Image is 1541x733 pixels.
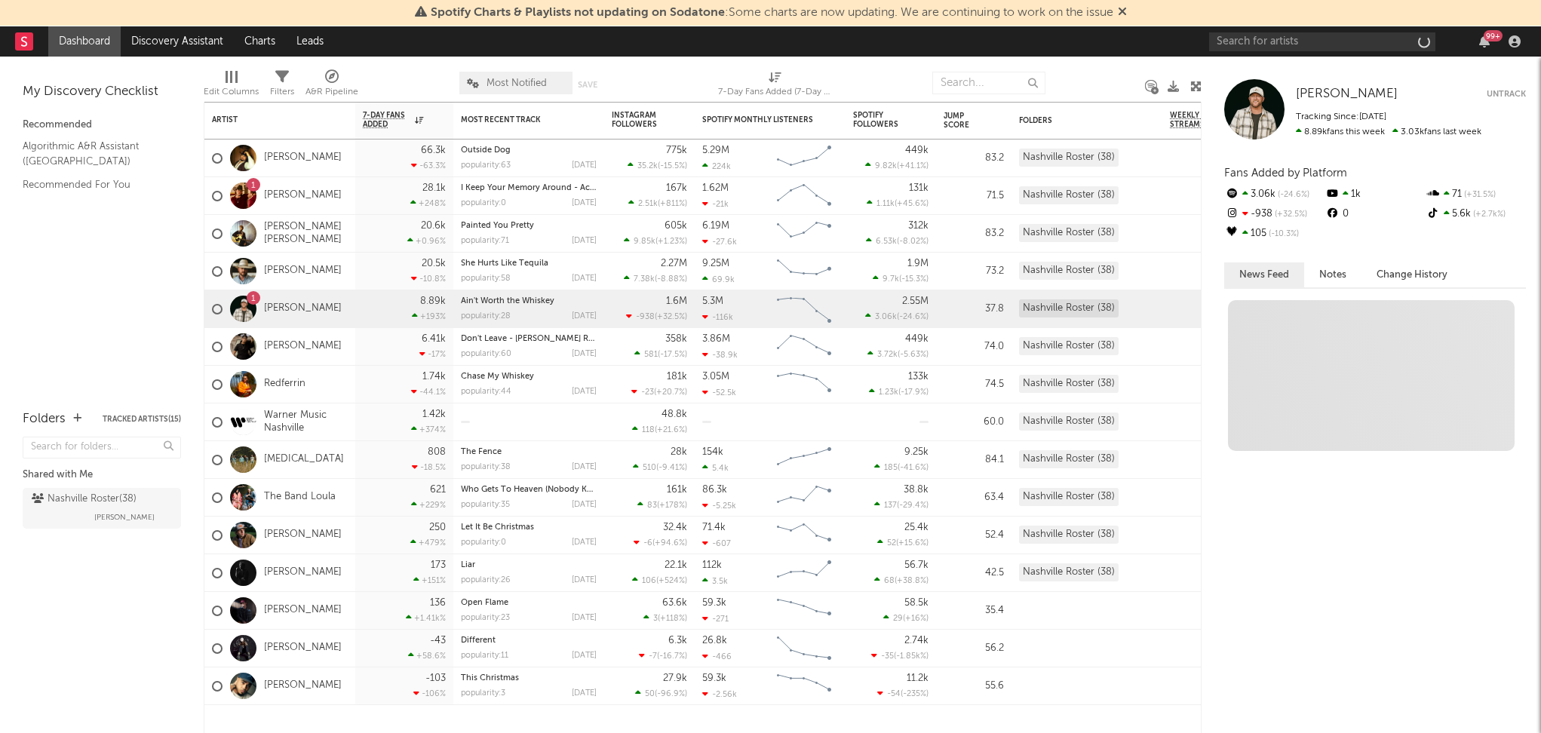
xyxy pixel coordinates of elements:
[461,146,511,155] a: Outside Dog
[628,161,687,170] div: ( )
[421,221,446,231] div: 20.6k
[461,222,597,230] div: Painted You Pretty
[634,275,655,284] span: 7.38k
[461,538,506,547] div: popularity: 0
[632,575,687,585] div: ( )
[666,183,687,193] div: 167k
[702,447,723,457] div: 154k
[461,274,511,283] div: popularity: 58
[770,215,838,253] svg: Chart title
[642,426,655,434] span: 118
[461,636,496,645] a: Different
[1170,111,1223,129] span: Weekly US Streams
[944,225,1004,243] div: 83.2
[897,577,926,585] span: +38.8 %
[876,200,895,208] span: 1.11k
[658,238,685,246] span: +1.23 %
[657,313,685,321] span: +32.5 %
[638,200,658,208] span: 2.51k
[461,184,614,192] a: I Keep Your Memory Around - Acoustic
[1019,375,1119,393] div: Nashville Roster (38)
[1224,185,1325,204] div: 3.06k
[461,486,610,494] a: Who Gets To Heaven (Nobody Knows)
[642,577,656,585] span: 106
[264,265,342,278] a: [PERSON_NAME]
[1296,127,1385,136] span: 8.89k fans this week
[1019,563,1119,581] div: Nashville Roster (38)
[665,334,687,344] div: 358k
[23,116,181,134] div: Recommended
[905,146,929,155] div: 449k
[877,538,929,547] div: ( )
[1019,262,1119,280] div: Nashville Roster (38)
[702,560,722,570] div: 112k
[572,161,597,170] div: [DATE]
[865,311,929,321] div: ( )
[874,500,929,510] div: ( )
[647,501,657,510] span: 83
[461,448,597,456] div: The Fence
[770,554,838,592] svg: Chart title
[461,448,502,456] a: The Fence
[884,464,898,472] span: 185
[659,501,685,510] span: +178 %
[702,183,729,193] div: 1.62M
[461,259,548,268] a: She Hurts Like Tequila
[1487,87,1526,102] button: Untrack
[234,26,286,57] a: Charts
[874,462,929,472] div: ( )
[665,560,687,570] div: 22.1k
[572,312,597,320] div: [DATE]
[899,162,926,170] span: +41.1 %
[770,140,838,177] svg: Chart title
[1019,149,1119,167] div: Nashville Roster (38)
[461,297,554,305] a: Ain't Worth the Whiskey
[572,274,597,283] div: [DATE]
[48,26,121,57] a: Dashboard
[631,387,687,397] div: ( )
[431,7,725,19] span: Spotify Charts & Playlists not updating on Sodatone
[667,372,687,382] div: 181k
[770,177,838,215] svg: Chart title
[944,300,1004,318] div: 37.8
[702,334,730,344] div: 3.86M
[422,372,446,382] div: 1.74k
[1462,191,1496,199] span: +31.5 %
[900,464,926,472] span: -41.6 %
[666,296,687,306] div: 1.6M
[1266,230,1299,238] span: -10.3 %
[121,26,234,57] a: Discovery Assistant
[702,350,738,360] div: -38.9k
[411,500,446,510] div: +229 %
[264,152,342,164] a: [PERSON_NAME]
[572,388,597,396] div: [DATE]
[900,351,926,359] span: -5.63 %
[660,162,685,170] span: -15.5 %
[412,311,446,321] div: +193 %
[431,560,446,570] div: 173
[626,311,687,321] div: ( )
[884,577,895,585] span: 68
[212,115,325,124] div: Artist
[702,312,733,322] div: -116k
[413,575,446,585] div: +151 %
[944,262,1004,281] div: 73.2
[286,26,334,57] a: Leads
[461,335,597,343] div: Don't Leave - Jolene Remix
[944,413,1004,431] div: 60.0
[578,81,597,89] button: Save
[702,274,735,284] div: 69.9k
[770,479,838,517] svg: Chart title
[264,340,342,353] a: [PERSON_NAME]
[572,463,597,471] div: [DATE]
[770,517,838,554] svg: Chart title
[643,464,656,472] span: 510
[1019,224,1119,242] div: Nashville Roster (38)
[461,146,597,155] div: Outside Dog
[1275,191,1309,199] span: -24.6 %
[1019,299,1119,317] div: Nashville Roster (38)
[883,275,899,284] span: 9.7k
[644,351,658,359] span: 581
[572,199,597,207] div: [DATE]
[904,485,929,495] div: 38.8k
